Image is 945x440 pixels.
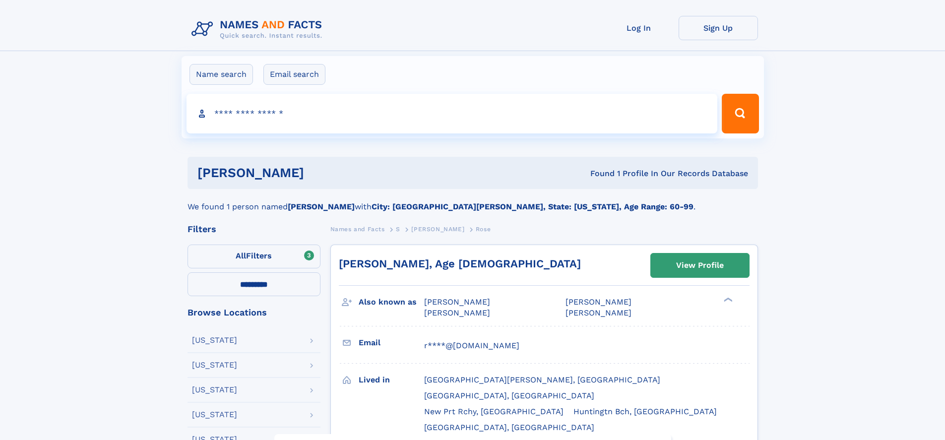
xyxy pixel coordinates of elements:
[599,16,679,40] a: Log In
[197,167,447,179] h1: [PERSON_NAME]
[192,411,237,419] div: [US_STATE]
[722,94,758,133] button: Search Button
[476,226,491,233] span: Rose
[192,386,237,394] div: [US_STATE]
[424,391,594,400] span: [GEOGRAPHIC_DATA], [GEOGRAPHIC_DATA]
[424,407,564,416] span: New Prt Rchy, [GEOGRAPHIC_DATA]
[676,254,724,277] div: View Profile
[566,308,631,317] span: [PERSON_NAME]
[339,257,581,270] a: [PERSON_NAME], Age [DEMOGRAPHIC_DATA]
[566,297,631,307] span: [PERSON_NAME]
[188,225,320,234] div: Filters
[372,202,693,211] b: City: [GEOGRAPHIC_DATA][PERSON_NAME], State: [US_STATE], Age Range: 60-99
[396,226,400,233] span: S
[411,226,464,233] span: [PERSON_NAME]
[330,223,385,235] a: Names and Facts
[288,202,355,211] b: [PERSON_NAME]
[359,372,424,388] h3: Lived in
[424,297,490,307] span: [PERSON_NAME]
[411,223,464,235] a: [PERSON_NAME]
[359,294,424,311] h3: Also known as
[188,189,758,213] div: We found 1 person named with .
[187,94,718,133] input: search input
[236,251,246,260] span: All
[263,64,325,85] label: Email search
[651,253,749,277] a: View Profile
[188,245,320,268] label: Filters
[188,16,330,43] img: Logo Names and Facts
[188,308,320,317] div: Browse Locations
[189,64,253,85] label: Name search
[424,375,660,384] span: [GEOGRAPHIC_DATA][PERSON_NAME], [GEOGRAPHIC_DATA]
[424,423,594,432] span: [GEOGRAPHIC_DATA], [GEOGRAPHIC_DATA]
[359,334,424,351] h3: Email
[679,16,758,40] a: Sign Up
[721,297,733,303] div: ❯
[396,223,400,235] a: S
[192,361,237,369] div: [US_STATE]
[573,407,717,416] span: Huntingtn Bch, [GEOGRAPHIC_DATA]
[447,168,748,179] div: Found 1 Profile In Our Records Database
[192,336,237,344] div: [US_STATE]
[424,308,490,317] span: [PERSON_NAME]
